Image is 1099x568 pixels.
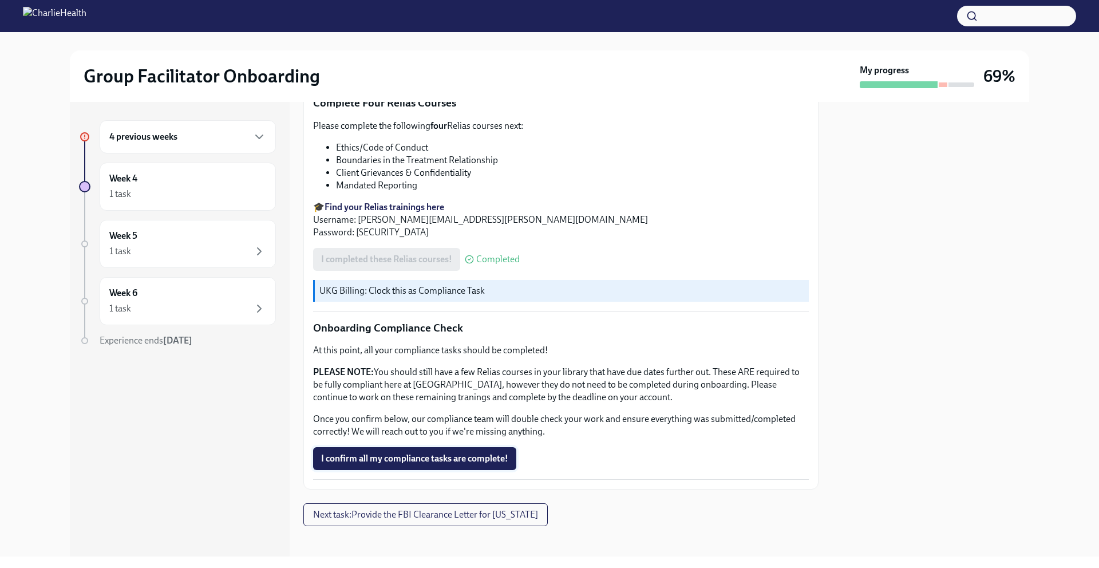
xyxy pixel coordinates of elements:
li: Ethics/Code of Conduct [336,141,809,154]
p: You should still have a few Relias courses in your library that have due dates further out. These... [313,366,809,404]
div: 1 task [109,302,131,315]
h2: Group Facilitator Onboarding [84,65,320,88]
li: Mandated Reporting [336,179,809,192]
h6: 4 previous weeks [109,131,177,143]
p: Onboarding Compliance Check [313,321,809,336]
li: Client Grievances & Confidentiality [336,167,809,179]
img: CharlieHealth [23,7,86,25]
strong: four [430,120,447,131]
span: Next task : Provide the FBI Clearance Letter for [US_STATE] [313,509,538,520]
a: Week 51 task [79,220,276,268]
div: 1 task [109,188,131,200]
strong: [DATE] [163,335,192,346]
p: 🎓 Username: [PERSON_NAME][EMAIL_ADDRESS][PERSON_NAME][DOMAIN_NAME] Password: [SECURITY_DATA] [313,201,809,239]
a: Find your Relias trainings here [325,202,444,212]
p: Once you confirm below, our compliance team will double check your work and ensure everything was... [313,413,809,438]
h6: Week 5 [109,230,137,242]
div: 1 task [109,245,131,258]
div: 4 previous weeks [100,120,276,153]
p: Please complete the following Relias courses next: [313,120,809,132]
strong: PLEASE NOTE: [313,366,374,377]
a: Week 61 task [79,277,276,325]
strong: My progress [860,64,909,77]
p: At this point, all your compliance tasks should be completed! [313,344,809,357]
p: Complete Four Relias Courses [313,96,809,111]
button: I confirm all my compliance tasks are complete! [313,447,516,470]
span: I confirm all my compliance tasks are complete! [321,453,508,464]
span: Experience ends [100,335,192,346]
h6: Week 4 [109,172,137,185]
button: Next task:Provide the FBI Clearance Letter for [US_STATE] [303,503,548,526]
span: Completed [476,255,520,264]
a: Week 41 task [79,163,276,211]
h6: Week 6 [109,287,137,299]
p: UKG Billing: Clock this as Compliance Task [319,285,804,297]
li: Boundaries in the Treatment Relationship [336,154,809,167]
h3: 69% [983,66,1015,86]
